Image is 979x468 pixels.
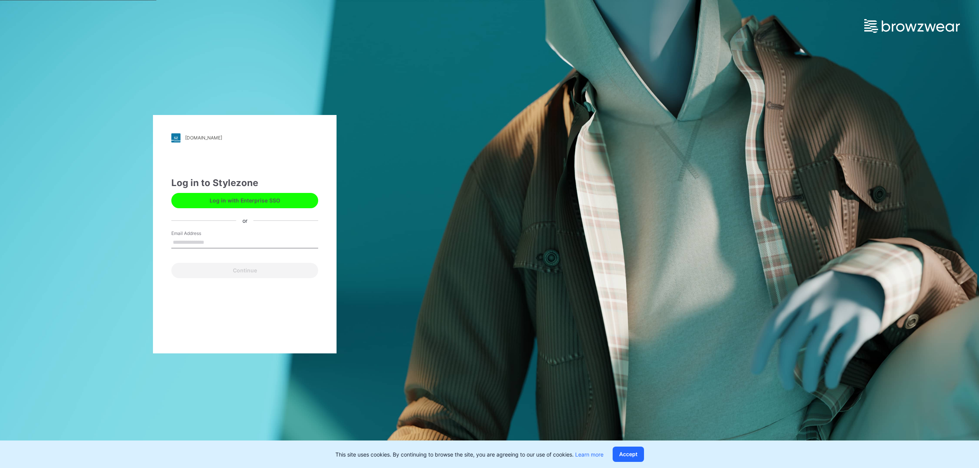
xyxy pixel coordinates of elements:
a: Learn more [575,451,603,458]
img: browzwear-logo.e42bd6dac1945053ebaf764b6aa21510.svg [864,19,960,33]
div: Log in to Stylezone [171,176,318,190]
p: This site uses cookies. By continuing to browse the site, you are agreeing to our use of cookies. [335,450,603,458]
img: stylezone-logo.562084cfcfab977791bfbf7441f1a819.svg [171,133,181,143]
button: Log in with Enterprise SSO [171,193,318,208]
label: Email Address [171,230,225,237]
div: [DOMAIN_NAME] [185,135,222,141]
button: Accept [613,447,644,462]
div: or [236,217,254,225]
a: [DOMAIN_NAME] [171,133,318,143]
